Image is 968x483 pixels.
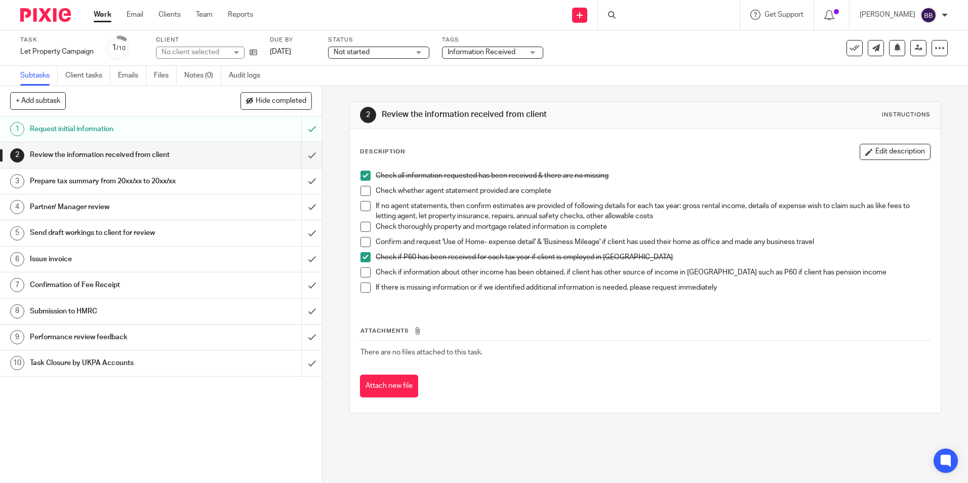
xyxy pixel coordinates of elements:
div: 2 [360,107,376,123]
a: Audit logs [229,66,268,86]
div: 4 [10,200,24,214]
p: Description [360,148,405,156]
h1: Partner/ Manager review [30,199,204,215]
h1: Confirmation of Fee Receipt [30,277,204,293]
button: + Add subtask [10,92,66,109]
h1: Send draft workings to client for review [30,225,204,240]
div: 2 [10,148,24,163]
span: Hide completed [256,97,306,105]
h1: Request initial information [30,122,204,137]
label: Status [328,36,429,44]
img: Pixie [20,8,71,22]
a: Files [154,66,177,86]
p: Check thoroughly property and mortgage related information is complete [376,222,930,232]
label: Tags [442,36,543,44]
small: /10 [116,46,126,51]
span: Attachments [360,328,409,334]
label: Due by [270,36,315,44]
span: Get Support [764,11,803,18]
p: Check if information about other income has been obtained, if client has other source of income i... [376,267,930,277]
button: Attach new file [360,375,418,397]
a: Work [94,10,111,20]
div: 5 [10,226,24,240]
label: Task [20,36,94,44]
a: Emails [118,66,146,86]
p: Confirm and request 'Use of Home- expense detail' & 'Business Mileage' if client has used their h... [376,237,930,247]
span: There are no files attached to this task. [360,349,482,356]
span: Information Received [448,49,515,56]
img: svg%3E [920,7,937,23]
a: Client tasks [65,66,110,86]
h1: Review the information received from client [30,147,204,163]
label: Client [156,36,257,44]
div: 3 [10,174,24,188]
p: Check if P60 has been received for each tax year if client is employed in [GEOGRAPHIC_DATA] [376,252,930,262]
button: Hide completed [240,92,312,109]
a: Subtasks [20,66,58,86]
a: Clients [158,10,181,20]
span: [DATE] [270,48,291,55]
a: Reports [228,10,253,20]
button: Edit description [860,144,931,160]
div: 7 [10,278,24,292]
div: 8 [10,304,24,318]
div: 1 [10,122,24,136]
div: 6 [10,252,24,266]
h1: Prepare tax summary from 20xx/xx to 20xx/xx [30,174,204,189]
div: 10 [10,356,24,370]
div: 9 [10,330,24,344]
h1: Issue invoice [30,252,204,267]
span: Not started [334,49,370,56]
div: Instructions [882,111,931,119]
div: No client selected [162,47,227,57]
h1: Review the information received from client [382,109,667,120]
h1: Submission to HMRC [30,304,204,319]
p: If there is missing information or if we identified additional information is needed, please requ... [376,283,930,293]
a: Notes (0) [184,66,221,86]
h1: Performance review feedback [30,330,204,345]
h1: Task Closure by UKPA Accounts [30,355,204,371]
p: [PERSON_NAME] [860,10,915,20]
p: Check whether agent statement provided are complete [376,186,930,196]
div: 1 [112,42,126,54]
p: Check all information requested has been received & there are no missing [376,171,930,181]
p: If no agent statements, then confirm estimates are provided of following details for each tax yea... [376,201,930,222]
a: Email [127,10,143,20]
div: Let Property Campaign [20,47,94,57]
a: Team [196,10,213,20]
